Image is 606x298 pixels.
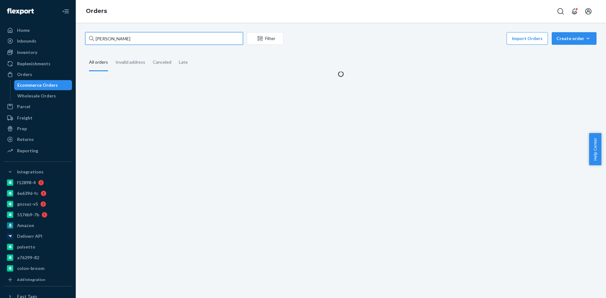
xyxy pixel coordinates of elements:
[4,47,72,57] a: Inventory
[17,190,38,196] div: 6e639d-fc
[4,102,72,112] a: Parcel
[4,178,72,188] a: f12898-4
[17,93,56,99] div: Wholesale Orders
[17,201,38,207] div: gnzsuz-v5
[14,80,72,90] a: Ecommerce Orders
[4,134,72,144] a: Returns
[17,27,30,33] div: Home
[17,38,36,44] div: Inbounds
[4,25,72,35] a: Home
[59,5,72,18] button: Close Navigation
[7,8,34,15] img: Flexport logo
[17,179,36,186] div: f12898-4
[589,133,601,165] button: Help Center
[17,169,44,175] div: Integrations
[17,49,37,56] div: Inventory
[4,263,72,273] a: colon-broom
[507,32,548,45] button: Import Orders
[4,199,72,209] a: gnzsuz-v5
[582,5,595,18] button: Open account menu
[17,136,34,143] div: Returns
[17,115,33,121] div: Freight
[116,54,145,70] div: Invalid address
[4,188,72,198] a: 6e639d-fc
[552,32,597,45] button: Create order
[4,210,72,220] a: 5176b9-7b
[17,265,45,272] div: colon-broom
[4,220,72,231] a: Amazon
[81,2,112,20] ol: breadcrumbs
[17,82,58,88] div: Ecommerce Orders
[17,222,34,229] div: Amazon
[14,91,72,101] a: Wholesale Orders
[17,233,42,239] div: Deliverr API
[86,8,107,15] a: Orders
[4,276,72,283] a: Add Integration
[4,167,72,177] button: Integrations
[4,253,72,263] a: a76299-82
[4,124,72,134] a: Prep
[17,126,27,132] div: Prep
[153,54,171,70] div: Canceled
[554,5,567,18] button: Open Search Box
[4,36,72,46] a: Inbounds
[17,71,32,78] div: Orders
[4,242,72,252] a: pulsetto
[85,32,243,45] input: Search orders
[17,61,50,67] div: Replenishments
[89,54,108,71] div: All orders
[4,113,72,123] a: Freight
[17,103,30,110] div: Parcel
[4,146,72,156] a: Reporting
[17,254,39,261] div: a76299-82
[17,148,38,154] div: Reporting
[4,69,72,79] a: Orders
[17,244,35,250] div: pulsetto
[556,35,592,42] div: Create order
[179,54,188,70] div: Late
[17,277,45,282] div: Add Integration
[247,35,283,42] div: Filter
[4,59,72,69] a: Replenishments
[568,5,581,18] button: Open notifications
[4,231,72,241] a: Deliverr API
[247,32,283,45] button: Filter
[17,212,39,218] div: 5176b9-7b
